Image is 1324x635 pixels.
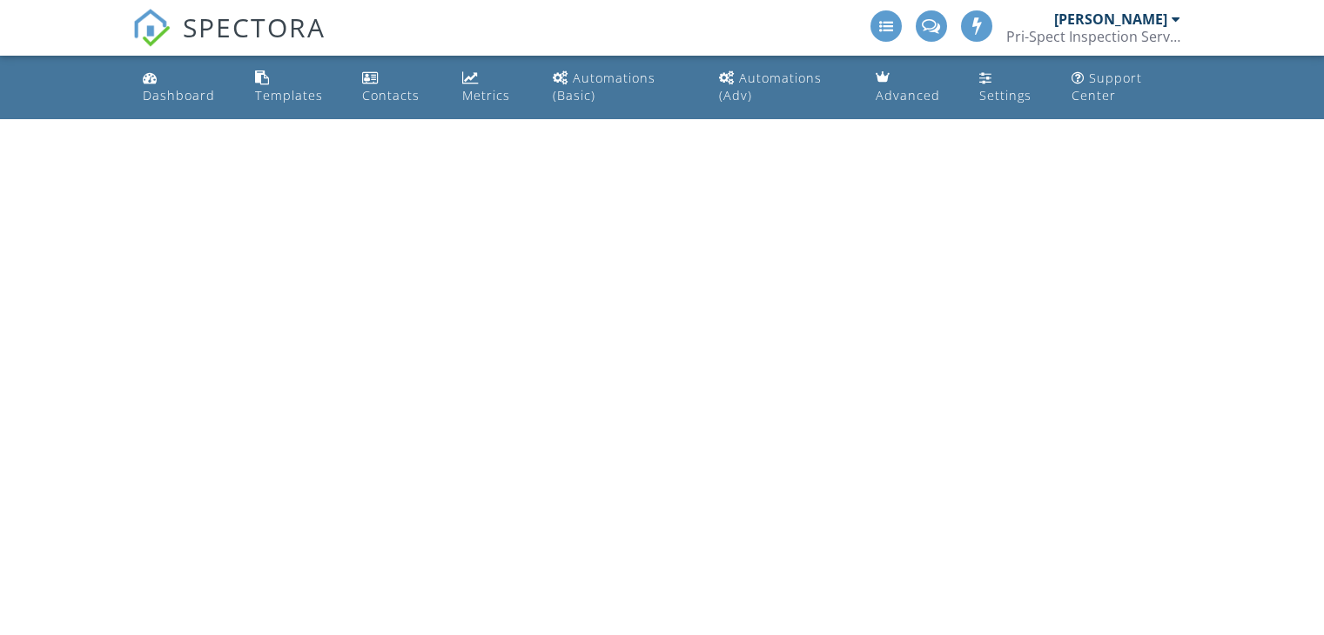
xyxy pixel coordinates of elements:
div: Dashboard [143,87,215,104]
div: Advanced [876,87,940,104]
a: Contacts [355,63,441,112]
a: Dashboard [136,63,233,112]
span: SPECTORA [183,9,326,45]
div: [PERSON_NAME] [1054,10,1167,28]
a: Settings [972,63,1050,112]
img: The Best Home Inspection Software - Spectora [132,9,171,47]
div: Automations (Adv) [719,70,822,104]
div: Pri-Spect Inspection Services [1006,28,1180,45]
a: Support Center [1065,63,1188,112]
div: Support Center [1072,70,1142,104]
div: Settings [979,87,1032,104]
a: Automations (Basic) [546,63,698,112]
a: Templates [248,63,342,112]
div: Contacts [362,87,420,104]
a: Metrics [455,63,532,112]
div: Templates [255,87,323,104]
a: SPECTORA [132,23,326,60]
a: Automations (Advanced) [712,63,855,112]
a: Advanced [869,63,958,112]
div: Metrics [462,87,510,104]
div: Automations (Basic) [553,70,655,104]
